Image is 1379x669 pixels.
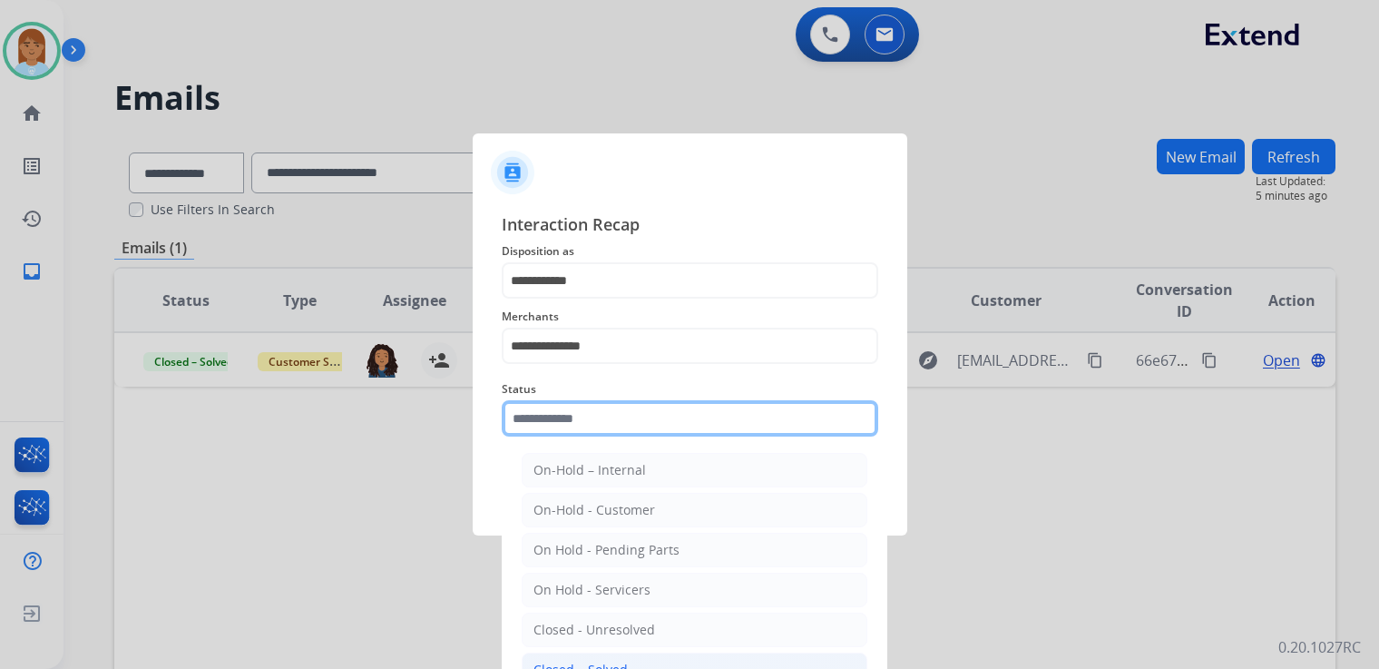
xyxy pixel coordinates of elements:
[533,581,650,599] div: On Hold - Servicers
[533,501,655,519] div: On-Hold - Customer
[533,621,655,639] div: Closed - Unresolved
[533,461,646,479] div: On-Hold – Internal
[502,241,878,262] span: Disposition as
[533,541,680,559] div: On Hold - Pending Parts
[1278,636,1361,658] p: 0.20.1027RC
[502,306,878,328] span: Merchants
[491,151,534,194] img: contactIcon
[502,379,878,400] span: Status
[502,212,878,241] span: Interaction Recap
